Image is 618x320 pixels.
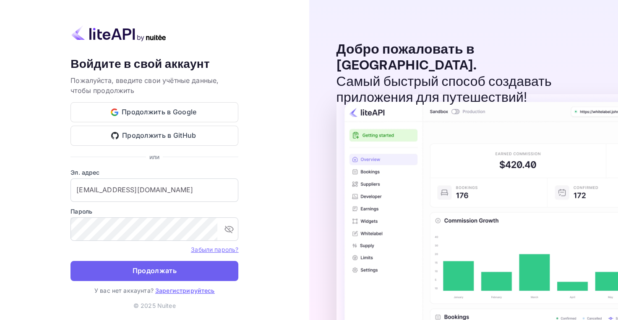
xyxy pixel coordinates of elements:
[133,265,177,276] ya-tr-span: Продолжать
[70,126,238,146] button: Продолжить в GitHub
[155,287,215,294] a: Зарегистрируйтесь
[191,245,238,253] a: Забыли пароль?
[70,57,210,72] ya-tr-span: Войдите в свой аккаунт
[122,106,197,118] ya-tr-span: Продолжить в Google
[70,102,238,122] button: Продолжить в Google
[70,25,167,41] img: liteapi
[221,221,237,237] button: переключить видимость пароля
[70,261,238,281] button: Продолжать
[70,76,219,95] ya-tr-span: Пожалуйста, введите свои учётные данные, чтобы продолжить
[336,41,477,74] ya-tr-span: Добро пожаловать в [GEOGRAPHIC_DATA].
[149,153,159,160] ya-tr-span: или
[70,178,238,202] input: Введите свой адрес электронной почты
[122,130,196,141] ya-tr-span: Продолжить в GitHub
[70,169,99,176] ya-tr-span: Эл. адрес
[191,246,238,253] ya-tr-span: Забыли пароль?
[336,73,552,106] ya-tr-span: Самый быстрый способ создавать приложения для путешествий!
[133,302,176,309] ya-tr-span: © 2025 Nuitee
[70,208,92,215] ya-tr-span: Пароль
[94,287,154,294] ya-tr-span: У вас нет аккаунта?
